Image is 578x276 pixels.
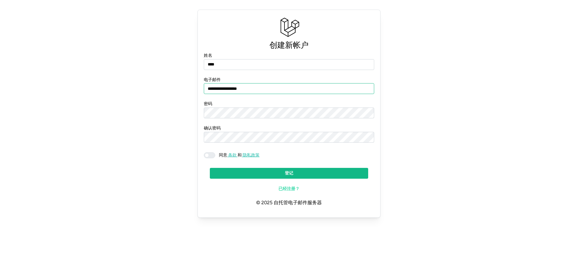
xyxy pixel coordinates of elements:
[285,171,293,176] font: 登记
[210,168,368,179] button: 登记
[242,153,259,158] a: 隐私政策
[256,200,322,205] font: © 2025 自托管电子邮件服务器
[204,53,212,58] font: 姓名
[219,153,227,158] font: 同意
[238,153,242,158] font: 和
[204,101,212,106] font: 密码
[269,40,309,50] font: 创建新帐户
[228,153,237,158] font: 条款
[227,153,238,158] a: 条款
[204,126,221,131] font: 确认密码
[210,183,368,194] a: 已经注册？
[278,186,300,191] font: 已经注册？
[204,77,221,82] font: 电子邮件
